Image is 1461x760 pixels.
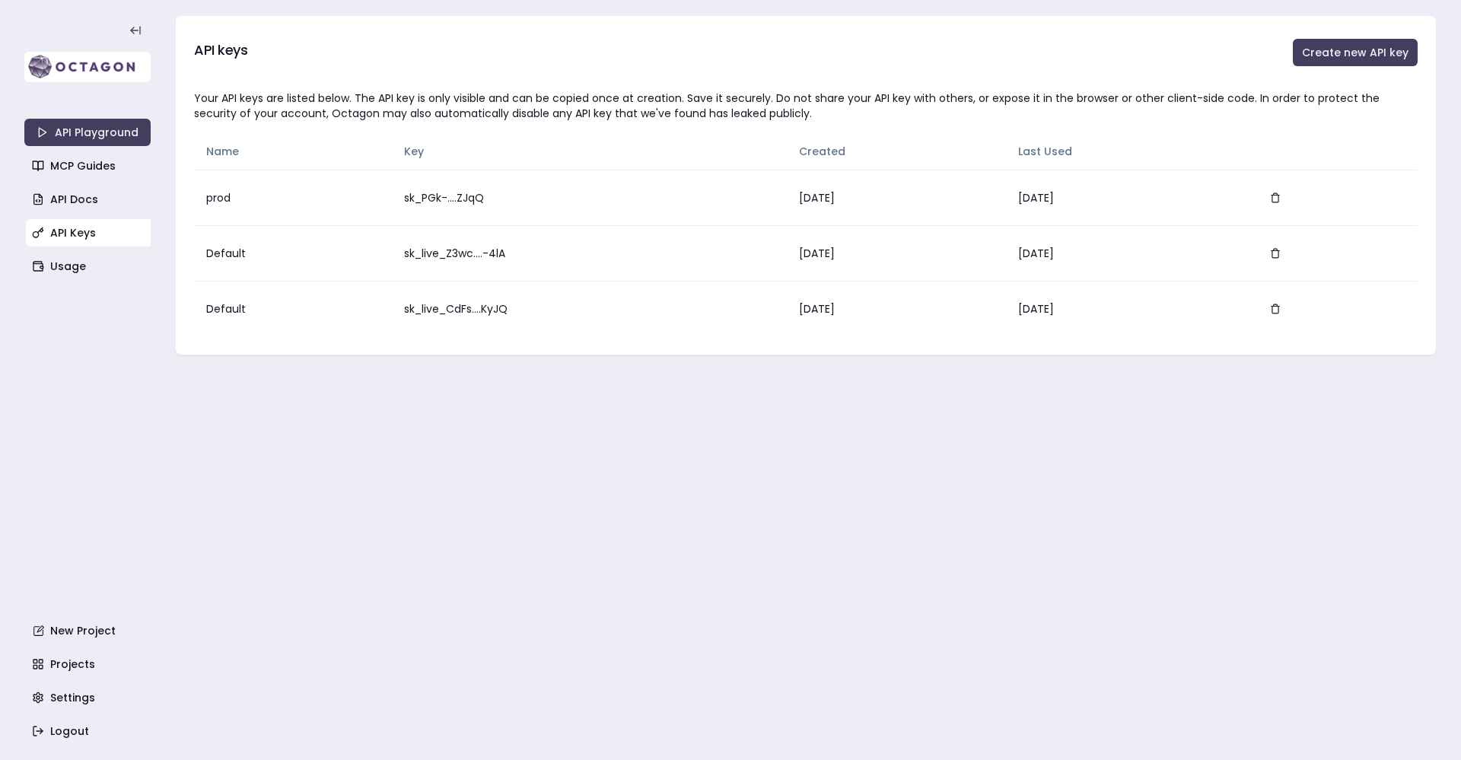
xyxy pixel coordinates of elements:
[26,684,152,711] a: Settings
[1006,133,1249,170] th: Last Used
[194,170,392,225] td: prod
[392,133,788,170] th: Key
[1006,225,1249,281] td: [DATE]
[1006,281,1249,336] td: [DATE]
[787,133,1006,170] th: Created
[787,225,1006,281] td: [DATE]
[26,186,152,213] a: API Docs
[194,40,247,61] h3: API keys
[1006,170,1249,225] td: [DATE]
[787,281,1006,336] td: [DATE]
[26,219,152,246] a: API Keys
[24,119,151,146] a: API Playground
[194,91,1418,121] div: Your API keys are listed below. The API key is only visible and can be copied once at creation. S...
[24,52,151,82] img: logo-rect-yK7x_WSZ.svg
[26,650,152,678] a: Projects
[26,253,152,280] a: Usage
[392,170,788,225] td: sk_PGk-....ZJqQ
[194,225,392,281] td: Default
[26,717,152,745] a: Logout
[787,170,1006,225] td: [DATE]
[392,281,788,336] td: sk_live_CdFs....KyJQ
[26,152,152,180] a: MCP Guides
[194,133,392,170] th: Name
[26,617,152,644] a: New Project
[194,281,392,336] td: Default
[392,225,788,281] td: sk_live_Z3wc....-4lA
[1293,39,1418,66] button: Create new API key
